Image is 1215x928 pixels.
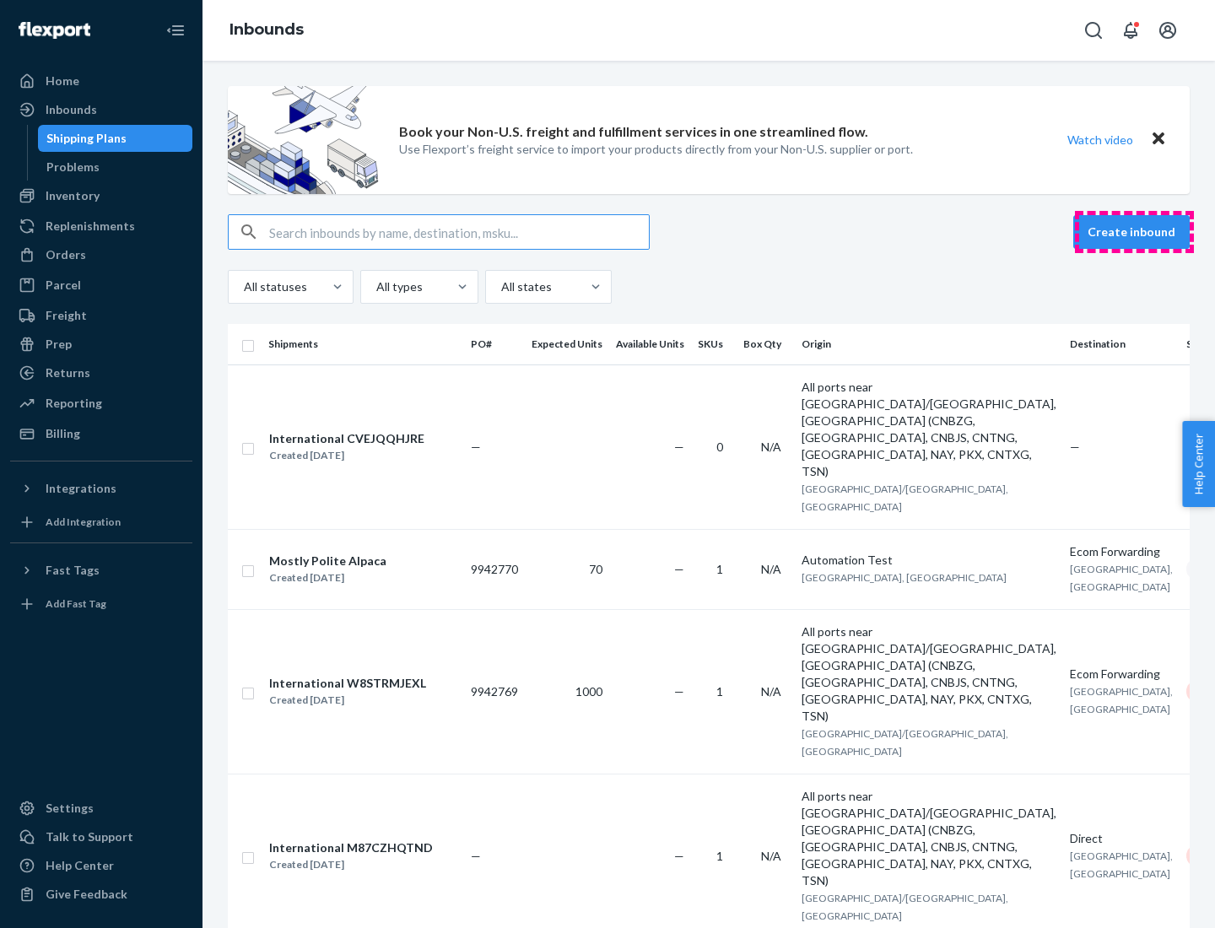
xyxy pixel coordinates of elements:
th: PO# [464,324,525,364]
button: Close Navigation [159,13,192,47]
span: [GEOGRAPHIC_DATA], [GEOGRAPHIC_DATA] [1070,850,1173,880]
div: International W8STRMJEXL [269,675,426,692]
span: 1000 [575,684,602,699]
span: [GEOGRAPHIC_DATA]/[GEOGRAPHIC_DATA], [GEOGRAPHIC_DATA] [802,727,1008,758]
a: Inbounds [229,20,304,39]
div: Prep [46,336,72,353]
div: Created [DATE] [269,569,386,586]
div: Ecom Forwarding [1070,666,1173,683]
a: Reporting [10,390,192,417]
span: N/A [761,684,781,699]
div: Problems [46,159,100,175]
div: Inventory [46,187,100,204]
p: Use Flexport’s freight service to import your products directly from your Non-U.S. supplier or port. [399,141,913,158]
div: Give Feedback [46,886,127,903]
input: Search inbounds by name, destination, msku... [269,215,649,249]
div: Created [DATE] [269,856,433,873]
span: 1 [716,849,723,863]
div: Integrations [46,480,116,497]
span: 0 [716,440,723,454]
td: 9942769 [464,609,525,774]
a: Parcel [10,272,192,299]
a: Add Integration [10,509,192,536]
a: Inbounds [10,96,192,123]
div: Created [DATE] [269,692,426,709]
input: All statuses [242,278,244,295]
div: Freight [46,307,87,324]
a: Replenishments [10,213,192,240]
span: [GEOGRAPHIC_DATA]/[GEOGRAPHIC_DATA], [GEOGRAPHIC_DATA] [802,483,1008,513]
div: Reporting [46,395,102,412]
button: Fast Tags [10,557,192,584]
div: Returns [46,364,90,381]
p: Book your Non-U.S. freight and fulfillment services in one streamlined flow. [399,122,868,142]
button: Open Search Box [1077,13,1110,47]
a: Inventory [10,182,192,209]
th: SKUs [691,324,737,364]
a: Help Center [10,852,192,879]
div: Fast Tags [46,562,100,579]
div: Inbounds [46,101,97,118]
a: Returns [10,359,192,386]
span: — [471,440,481,454]
span: N/A [761,849,781,863]
span: 1 [716,562,723,576]
input: All types [375,278,376,295]
button: Open notifications [1114,13,1147,47]
div: International CVEJQQHJRE [269,430,424,447]
th: Destination [1063,324,1180,364]
a: Billing [10,420,192,447]
span: N/A [761,562,781,576]
div: Ecom Forwarding [1070,543,1173,560]
div: Billing [46,425,80,442]
th: Expected Units [525,324,609,364]
a: Freight [10,302,192,329]
div: Automation Test [802,552,1056,569]
div: Parcel [46,277,81,294]
button: Integrations [10,475,192,502]
span: [GEOGRAPHIC_DATA]/[GEOGRAPHIC_DATA], [GEOGRAPHIC_DATA] [802,892,1008,922]
div: Created [DATE] [269,447,424,464]
span: [GEOGRAPHIC_DATA], [GEOGRAPHIC_DATA] [802,571,1007,584]
span: [GEOGRAPHIC_DATA], [GEOGRAPHIC_DATA] [1070,685,1173,715]
span: N/A [761,440,781,454]
div: Add Fast Tag [46,596,106,611]
button: Help Center [1182,421,1215,507]
th: Box Qty [737,324,795,364]
span: — [471,849,481,863]
span: — [674,440,684,454]
ol: breadcrumbs [216,6,317,55]
span: 1 [716,684,723,699]
input: All states [499,278,501,295]
div: Add Integration [46,515,121,529]
img: Flexport logo [19,22,90,39]
a: Problems [38,154,193,181]
td: 9942770 [464,529,525,609]
div: Home [46,73,79,89]
span: — [674,684,684,699]
a: Add Fast Tag [10,591,192,618]
a: Shipping Plans [38,125,193,152]
div: Shipping Plans [46,130,127,147]
th: Shipments [262,324,464,364]
span: [GEOGRAPHIC_DATA], [GEOGRAPHIC_DATA] [1070,563,1173,593]
th: Origin [795,324,1063,364]
button: Watch video [1056,127,1144,152]
button: Give Feedback [10,881,192,908]
span: — [1070,440,1080,454]
div: Replenishments [46,218,135,235]
th: Available Units [609,324,691,364]
div: Talk to Support [46,828,133,845]
div: All ports near [GEOGRAPHIC_DATA]/[GEOGRAPHIC_DATA], [GEOGRAPHIC_DATA] (CNBZG, [GEOGRAPHIC_DATA], ... [802,623,1056,725]
div: Help Center [46,857,114,874]
a: Home [10,67,192,94]
button: Create inbound [1073,215,1190,249]
div: All ports near [GEOGRAPHIC_DATA]/[GEOGRAPHIC_DATA], [GEOGRAPHIC_DATA] (CNBZG, [GEOGRAPHIC_DATA], ... [802,788,1056,889]
div: International M87CZHQTND [269,839,433,856]
div: Mostly Polite Alpaca [269,553,386,569]
div: Direct [1070,830,1173,847]
a: Orders [10,241,192,268]
button: Open account menu [1151,13,1185,47]
a: Settings [10,795,192,822]
span: 70 [589,562,602,576]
